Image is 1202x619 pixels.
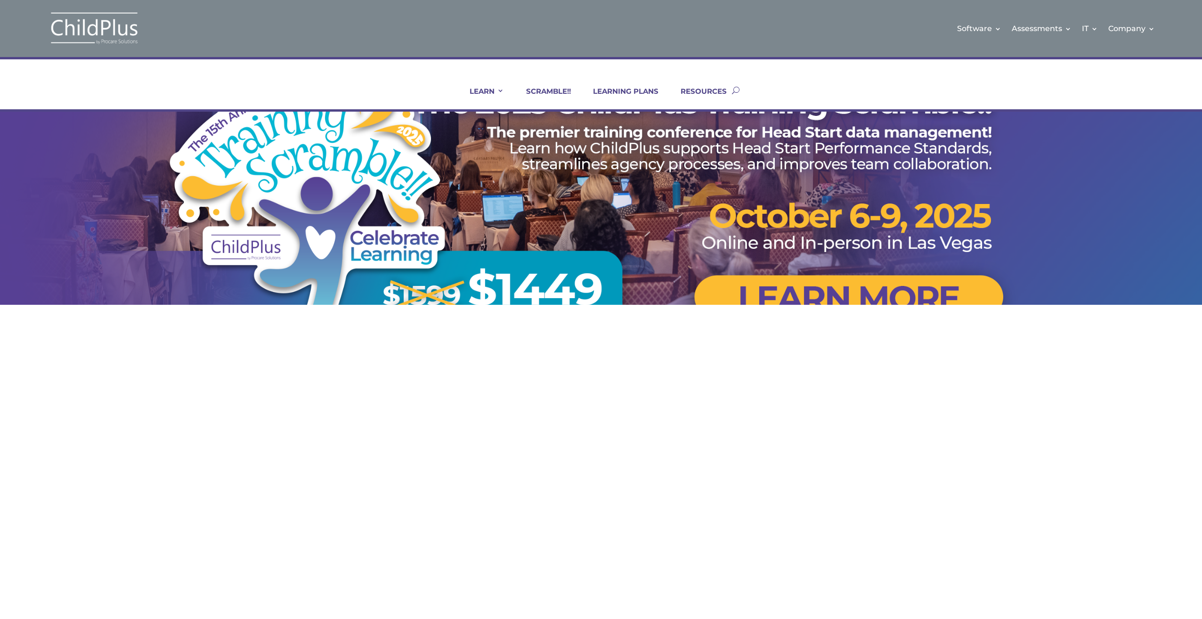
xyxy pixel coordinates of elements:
[1108,9,1155,48] a: Company
[514,87,571,109] a: SCRAMBLE!!
[669,87,727,109] a: RESOURCES
[581,87,658,109] a: LEARNING PLANS
[1082,9,1098,48] a: IT
[1012,9,1072,48] a: Assessments
[957,9,1001,48] a: Software
[458,87,504,109] a: LEARN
